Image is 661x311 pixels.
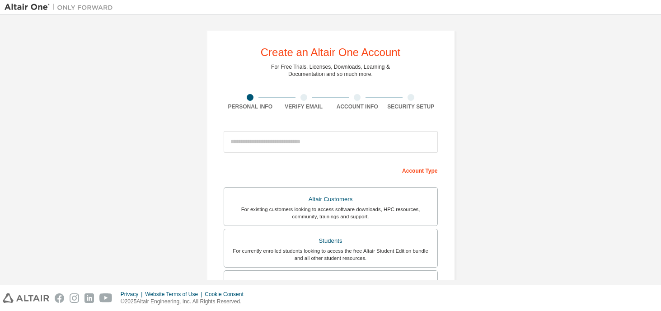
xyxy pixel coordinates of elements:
[99,293,113,303] img: youtube.svg
[224,163,438,177] div: Account Type
[5,3,117,12] img: Altair One
[230,193,432,206] div: Altair Customers
[230,235,432,247] div: Students
[224,103,277,110] div: Personal Info
[3,293,49,303] img: altair_logo.svg
[84,293,94,303] img: linkedin.svg
[384,103,438,110] div: Security Setup
[331,103,384,110] div: Account Info
[230,206,432,220] div: For existing customers looking to access software downloads, HPC resources, community, trainings ...
[277,103,331,110] div: Verify Email
[230,247,432,262] div: For currently enrolled students looking to access the free Altair Student Edition bundle and all ...
[55,293,64,303] img: facebook.svg
[230,276,432,289] div: Faculty
[261,47,401,58] div: Create an Altair One Account
[145,291,205,298] div: Website Terms of Use
[70,293,79,303] img: instagram.svg
[271,63,390,78] div: For Free Trials, Licenses, Downloads, Learning & Documentation and so much more.
[121,298,249,306] p: © 2025 Altair Engineering, Inc. All Rights Reserved.
[205,291,248,298] div: Cookie Consent
[121,291,145,298] div: Privacy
